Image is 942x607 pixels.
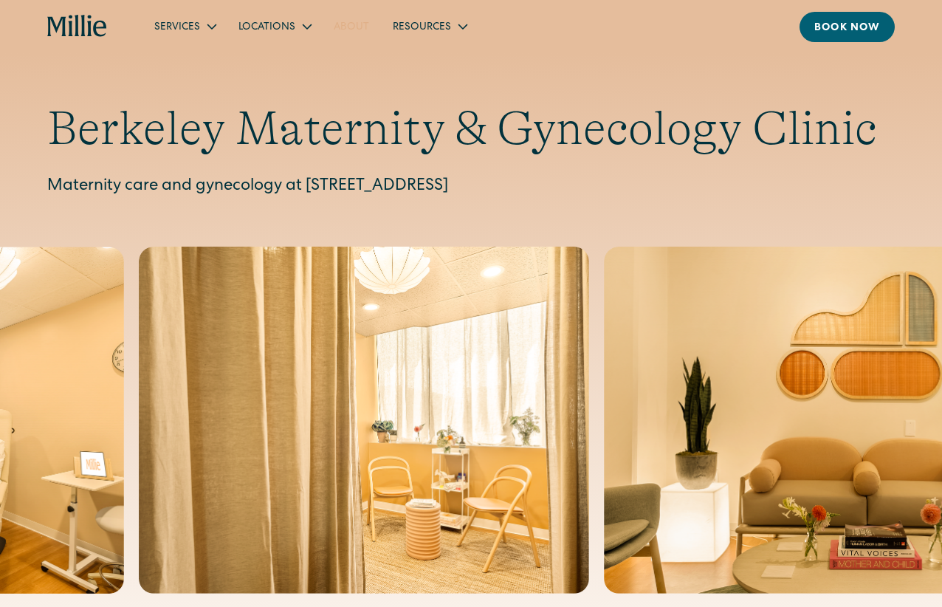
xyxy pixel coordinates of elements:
[47,15,108,38] a: home
[814,21,880,36] div: Book now
[154,20,200,35] div: Services
[47,175,895,199] p: Maternity care and gynecology at [STREET_ADDRESS]
[47,100,895,157] h1: Berkeley Maternity & Gynecology Clinic
[393,20,451,35] div: Resources
[381,14,478,38] div: Resources
[322,14,381,38] a: About
[238,20,295,35] div: Locations
[227,14,322,38] div: Locations
[142,14,227,38] div: Services
[800,12,895,42] a: Book now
